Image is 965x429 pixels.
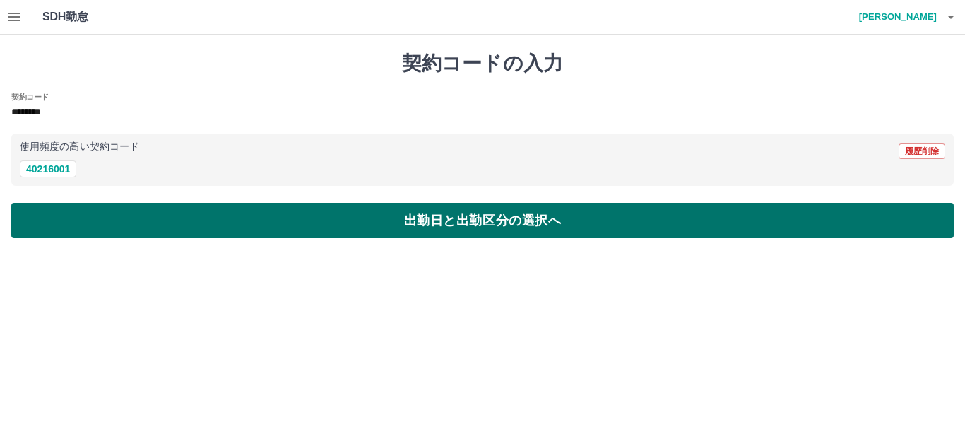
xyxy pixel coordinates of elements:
button: 40216001 [20,160,76,177]
h2: 契約コード [11,91,49,102]
h1: 契約コードの入力 [11,52,954,76]
button: 履歴削除 [899,143,945,159]
button: 出勤日と出勤区分の選択へ [11,203,954,238]
p: 使用頻度の高い契約コード [20,142,139,152]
